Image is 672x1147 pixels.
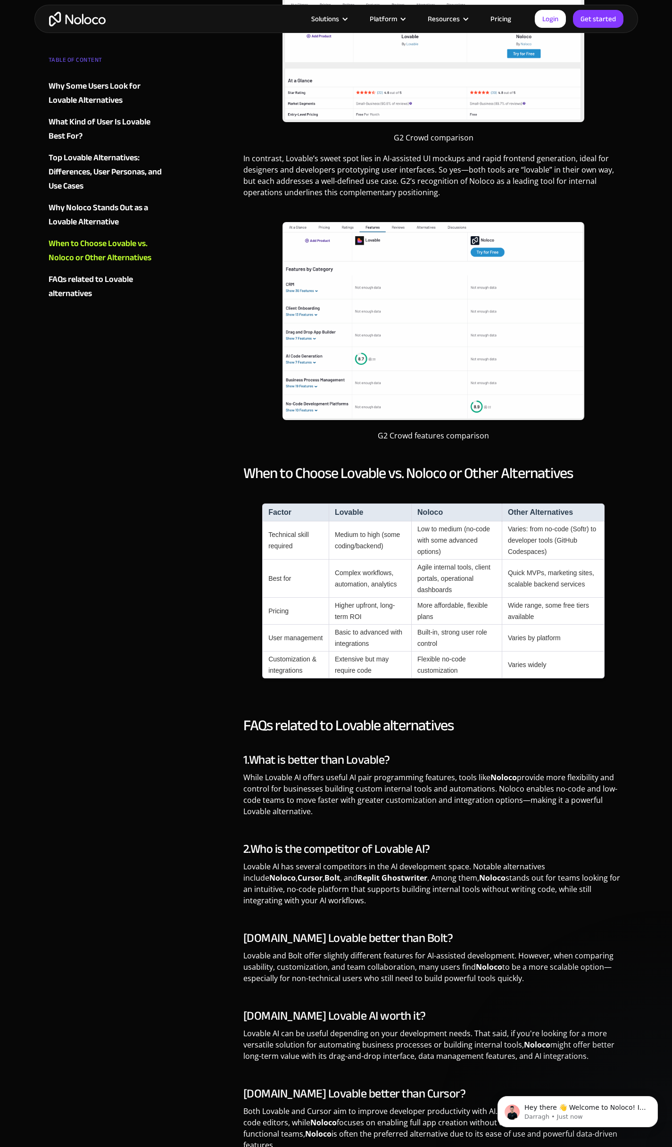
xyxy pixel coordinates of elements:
[243,753,624,767] h3: 1.What is better than Lovable?
[243,464,624,483] h2: When to Choose Lovable vs. Noloco or Other Alternatives
[262,625,329,652] td: User management
[524,1040,550,1050] strong: Noloco
[535,10,566,28] a: Login
[49,237,163,265] a: When to Choose Lovable vs. Noloco or Other Alternatives
[324,873,340,883] strong: Bolt
[243,716,624,735] h2: FAQs related to Lovable alternatives
[502,625,605,652] td: Varies by platform
[243,772,624,824] p: While Lovable AI offers useful AI pair programming features, tools like provide more flexibility ...
[49,12,106,26] a: home
[370,13,397,25] div: Platform
[49,79,163,107] a: Why Some Users Look for Lovable Alternatives
[243,1028,624,1069] p: Lovable AI can be useful depending on your development needs. That said, if you're looking for a ...
[329,521,411,560] td: Medium to high (some coding/backend)
[483,1076,672,1142] iframe: Intercom notifications message
[49,115,163,143] a: What Kind of User Is Lovable Best For?
[502,652,605,678] td: Varies widely
[479,13,523,25] a: Pricing
[416,13,479,25] div: Resources
[262,652,329,678] td: Customization & integrations
[476,962,502,972] strong: Noloco
[411,598,502,625] td: More affordable, flexible plans
[262,560,329,598] td: Best for
[299,13,358,25] div: Solutions
[411,625,502,652] td: Built-in, strong user role control
[490,772,517,783] strong: Noloco
[329,503,411,521] th: Lovable
[243,153,624,205] p: In contrast, Lovable’s sweet spot lies in AI-assisted UI mockups and rapid frontend generation, i...
[269,873,296,883] strong: Noloco
[411,560,502,598] td: Agile internal tools, client portals, operational dashboards
[262,521,329,560] td: Technical skill required
[411,521,502,560] td: Low to medium (no-code with some advanced options)
[262,598,329,625] td: Pricing
[311,13,339,25] div: Solutions
[49,53,163,72] div: TABLE OF CONTENT
[282,430,584,441] figcaption: G2 Crowd features comparison
[305,1129,332,1139] strong: Noloco
[358,13,416,25] div: Platform
[411,652,502,678] td: Flexible no-code customization
[428,13,460,25] div: Resources
[243,1087,624,1101] h3: [DOMAIN_NAME] Lovable better than Cursor?
[573,10,623,28] a: Get started
[49,151,163,193] a: Top Lovable Alternatives: Differences, User Personas, and Use Cases‍
[502,521,605,560] td: Varies: from no-code (Softr) to developer tools (GitHub Codespaces)
[243,861,624,913] p: Lovable AI has several competitors in the AI development space. Notable alternatives include , , ...
[329,598,411,625] td: Higher upfront, long-term ROI
[243,950,624,991] p: Lovable and Bolt offer slightly different features for AI-assisted development. However, when com...
[243,842,624,856] h3: 2.Who is the competitor of Lovable AI?
[49,201,163,229] a: Why Noloco Stands Out as a Lovable Alternative
[502,560,605,598] td: Quick MVPs, marketing sites, scalable backend services
[310,1117,337,1128] strong: Noloco
[329,560,411,598] td: Complex workflows, automation, analytics
[243,1009,624,1023] h3: [DOMAIN_NAME] Lovable AI worth it?
[329,625,411,652] td: Basic to advanced with integrations
[329,652,411,678] td: Extensive but may require code
[394,132,473,143] a: G2 Crowd comparison
[298,873,323,883] strong: Cursor
[243,931,624,945] h3: [DOMAIN_NAME] Lovable better than Bolt?
[49,272,163,301] a: FAQs related to Lovable alternatives
[502,598,605,625] td: Wide range, some free tiers available
[262,503,329,521] th: Factor
[357,873,427,883] strong: Replit Ghostwriter
[411,503,502,521] th: Noloco
[479,873,506,883] strong: Noloco
[502,503,605,521] th: Other Alternatives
